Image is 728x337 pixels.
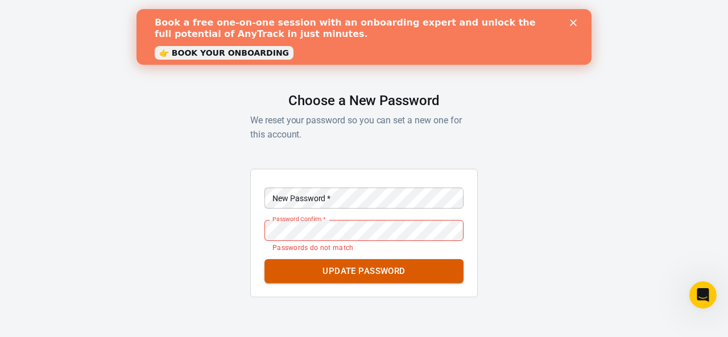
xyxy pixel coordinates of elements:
button: Update Password [264,259,464,283]
div: Close [433,10,445,17]
h1: Choose a New Password [288,93,440,109]
iframe: Intercom live chat banner [136,9,591,65]
label: Password Confirm [272,215,325,223]
iframe: Intercom live chat [689,281,717,309]
p: We reset your password so you can set a new one for this account. [250,113,478,142]
p: Passwords do not match [272,243,456,252]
